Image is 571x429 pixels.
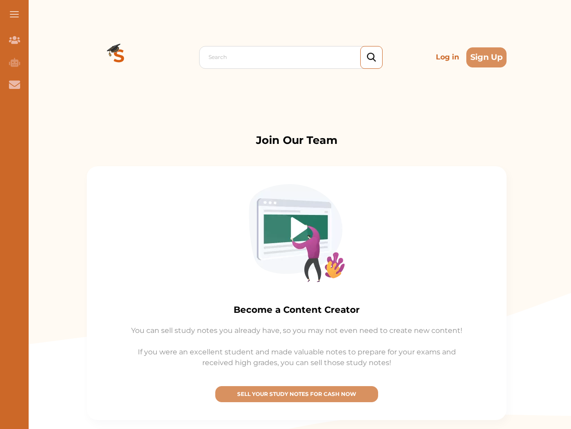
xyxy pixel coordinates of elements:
[87,303,507,316] p: Become a Content Creator
[432,48,463,66] p: Log in
[87,25,151,89] img: Logo
[219,390,374,398] p: SELL YOUR STUDY NOTES FOR CASH NOW
[215,386,378,402] button: [object Object]
[87,325,507,368] p: You can sell study notes you already have, so you may not even need to create new content! If you...
[87,132,507,148] p: Join Our Team
[249,184,345,282] img: Creator-Image
[466,47,507,67] button: Sign Up
[367,53,376,62] img: search_icon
